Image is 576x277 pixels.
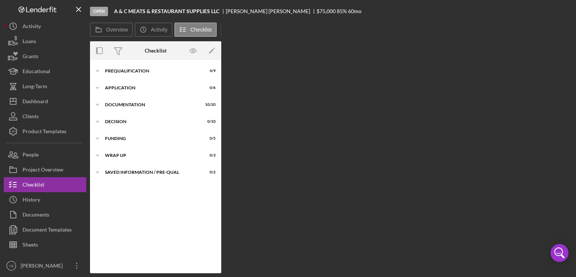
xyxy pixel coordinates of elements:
[90,7,108,16] div: Open
[202,69,216,73] div: 4 / 9
[4,177,86,192] button: Checklist
[202,86,216,90] div: 0 / 6
[202,102,216,107] div: 10 / 20
[22,147,39,164] div: People
[4,192,86,207] button: History
[174,23,217,37] button: Checklist
[4,79,86,94] button: Long-Term
[348,8,361,14] div: 60 mo
[90,23,133,37] button: Overview
[4,222,86,237] button: Document Templates
[105,86,197,90] div: Application
[316,8,336,14] span: $75,000
[22,64,50,81] div: Educational
[190,27,212,33] label: Checklist
[550,244,568,262] div: Open Intercom Messenger
[22,49,38,66] div: Grants
[202,119,216,124] div: 0 / 10
[19,258,67,275] div: [PERSON_NAME]
[4,207,86,222] button: Documents
[4,94,86,109] button: Dashboard
[106,27,128,33] label: Overview
[105,153,197,158] div: Wrap up
[4,19,86,34] button: Activity
[22,177,44,194] div: Checklist
[22,207,49,224] div: Documents
[22,19,41,36] div: Activity
[4,34,86,49] button: Loans
[4,258,86,273] button: YB[PERSON_NAME]
[22,79,47,96] div: Long-Term
[22,124,66,141] div: Product Templates
[4,109,86,124] button: Clients
[4,124,86,139] button: Product Templates
[337,8,347,14] div: 85 %
[151,27,167,33] label: Activity
[22,109,39,126] div: Clients
[22,222,72,239] div: Document Templates
[4,237,86,252] button: Sheets
[105,170,197,175] div: Saved Information / Pre-Qual
[4,49,86,64] button: Grants
[135,23,172,37] button: Activity
[202,153,216,158] div: 0 / 3
[22,237,38,254] div: Sheets
[22,94,48,111] div: Dashboard
[9,264,14,268] text: YB
[22,192,40,209] div: History
[105,119,197,124] div: Decision
[22,34,36,51] div: Loans
[114,8,219,14] b: A & C MEATS & RESTAURANT SUPPLIES LLC
[226,8,316,14] div: [PERSON_NAME] [PERSON_NAME]
[105,136,197,141] div: Funding
[4,64,86,79] button: Educational
[105,102,197,107] div: Documentation
[145,48,166,54] div: Checklist
[22,162,63,179] div: Project Overview
[202,136,216,141] div: 0 / 5
[4,147,86,162] button: People
[202,170,216,175] div: 0 / 2
[4,162,86,177] button: Project Overview
[105,69,197,73] div: Prequalification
